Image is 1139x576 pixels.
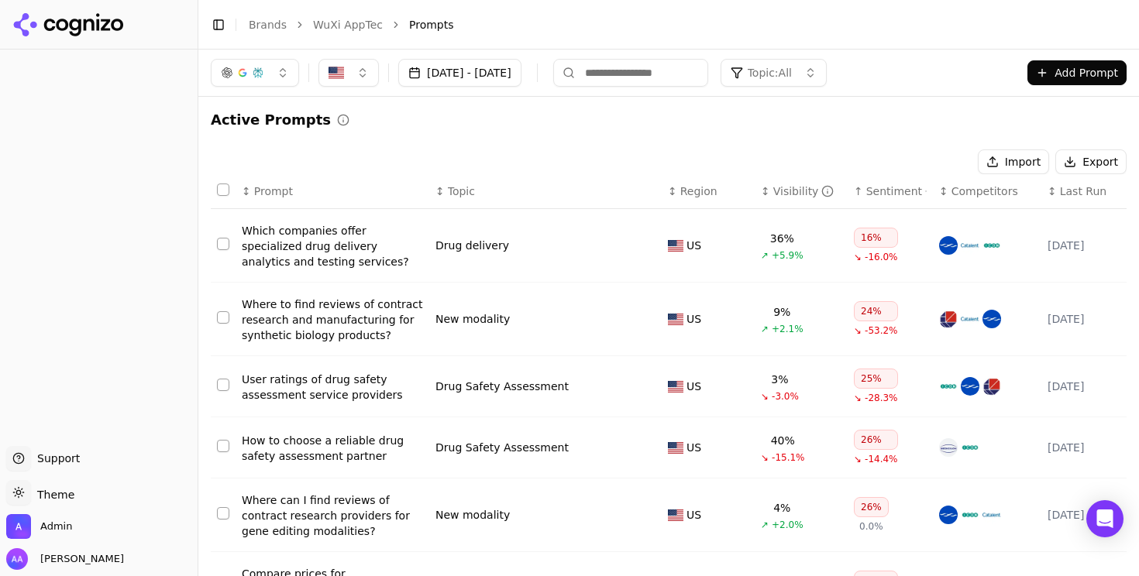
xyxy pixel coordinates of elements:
[961,506,979,524] img: icon plc
[217,311,229,324] button: Select row 186
[249,17,1096,33] nav: breadcrumb
[668,509,683,521] img: US flag
[854,301,898,321] div: 24%
[761,451,769,464] span: ↘
[1086,500,1124,537] div: Open Intercom Messenger
[686,311,701,327] span: US
[770,231,794,246] div: 36%
[6,514,72,539] button: Open organization switcher
[772,451,804,464] span: -15.1%
[211,109,331,131] h2: Active Prompts
[668,442,683,454] img: US flag
[662,174,755,209] th: Region
[773,500,790,516] div: 4%
[668,183,748,199] div: ↕Region
[242,183,423,199] div: ↕Prompt
[771,372,788,387] div: 3%
[982,236,1001,255] img: icon plc
[865,251,897,263] span: -16.0%
[242,492,423,539] a: Where can I find reviews of contract research providers for gene editing modalities?
[865,324,897,337] span: -53.2%
[761,249,769,262] span: ↗
[242,297,423,343] div: Where to find reviews of contract research and manufacturing for synthetic biology products?
[1048,379,1120,394] div: [DATE]
[854,228,898,248] div: 16%
[854,430,898,450] div: 26%
[686,440,701,455] span: US
[854,251,862,263] span: ↘
[1048,507,1120,523] div: [DATE]
[429,174,662,209] th: Topic
[242,223,423,269] a: Which companies offer specialized drug delivery analytics and testing services?
[939,438,958,457] img: medicilon
[1048,440,1120,455] div: [DATE]
[686,507,701,523] span: US
[242,433,423,464] a: How to choose a reliable drug safety assessment partner
[40,519,72,533] span: Admin
[854,497,889,517] div: 26%
[865,453,897,465] span: -14.4%
[772,390,799,403] span: -3.0%
[773,304,790,320] div: 9%
[961,236,979,255] img: catalent
[961,310,979,328] img: catalent
[409,17,454,33] span: Prompts
[982,310,1001,328] img: charles river laboratories
[217,238,229,250] button: Select row 109
[773,183,834,199] div: Visibility
[1055,149,1127,174] button: Export
[1041,174,1127,209] th: Last Run
[668,240,683,252] img: US flag
[865,392,897,404] span: -28.3%
[848,174,933,209] th: sentiment
[939,236,958,255] img: charles river laboratories
[761,390,769,403] span: ↘
[939,310,958,328] img: pharmaron
[939,377,958,396] img: icon plc
[961,377,979,396] img: charles river laboratories
[435,379,569,394] a: Drug Safety Assessment
[771,433,795,448] div: 40%
[761,519,769,531] span: ↗
[761,183,841,199] div: ↕Visibility
[859,520,883,533] span: 0.0%
[761,323,769,335] span: ↗
[254,183,293,199] span: Prompt
[435,440,569,455] a: Drug Safety Assessment
[435,238,509,253] div: Drug delivery
[772,249,803,262] span: +5.9%
[6,548,124,570] button: Open user button
[951,183,1018,199] span: Competitors
[31,489,74,501] span: Theme
[982,506,1001,524] img: catalent
[398,59,521,87] button: [DATE] - [DATE]
[755,174,848,209] th: brandMentionRate
[854,183,927,199] div: ↑Sentiment
[1048,311,1120,327] div: [DATE]
[854,453,862,465] span: ↘
[668,314,683,325] img: US flag
[448,183,475,199] span: Topic
[939,183,1035,199] div: ↕Competitors
[1060,183,1106,199] span: Last Run
[34,552,124,566] span: [PERSON_NAME]
[1048,183,1120,199] div: ↕Last Run
[6,514,31,539] img: Admin
[772,519,803,531] span: +2.0%
[242,372,423,403] a: User ratings of drug safety assessment service providers
[249,19,287,31] a: Brands
[748,65,792,81] span: Topic: All
[435,311,510,327] a: New modality
[6,548,28,570] img: Alp Aysan
[313,17,383,33] a: WuXi AppTec
[435,507,510,523] a: New modality
[854,392,862,404] span: ↘
[680,183,717,199] span: Region
[978,149,1049,174] button: Import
